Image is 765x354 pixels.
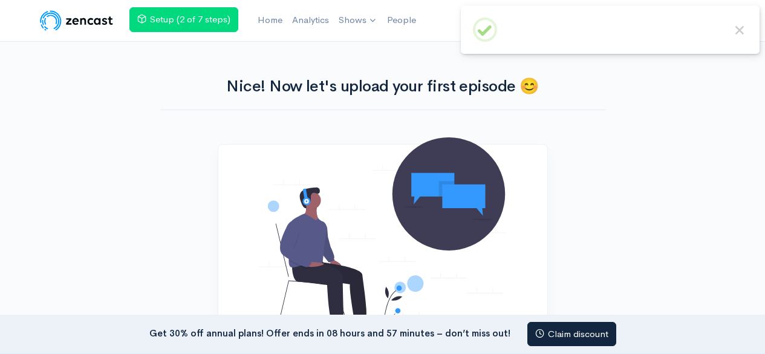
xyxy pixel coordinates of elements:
strong: Get 30% off annual plans! Offer ends in 08 hours and 57 minutes – don’t miss out! [149,327,510,338]
img: ZenCast Logo [38,8,115,33]
a: Home [253,7,287,33]
button: Close this dialog [732,22,747,38]
h1: Nice! Now let's upload your first episode 😊 [160,78,605,96]
a: Setup (2 of 7 steps) [129,7,238,32]
a: Shows [334,7,382,34]
img: No podcasts added [259,137,506,344]
a: Claim discount [527,322,616,347]
a: Analytics [287,7,334,33]
a: People [382,7,421,33]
